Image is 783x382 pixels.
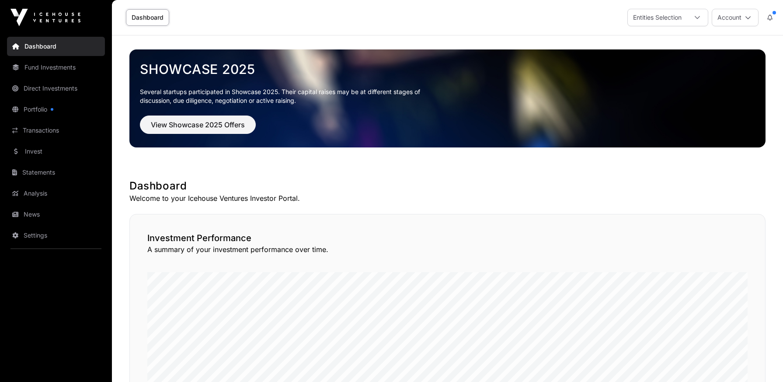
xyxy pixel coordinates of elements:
a: Dashboard [126,9,169,26]
h1: Dashboard [129,179,766,193]
div: Entities Selection [628,9,687,26]
a: Portfolio [7,100,105,119]
p: Several startups participated in Showcase 2025. Their capital raises may be at different stages o... [140,88,434,105]
a: View Showcase 2025 Offers [140,124,256,133]
a: Fund Investments [7,58,105,77]
button: Account [712,9,759,26]
h2: Investment Performance [147,232,748,244]
a: Analysis [7,184,105,203]
a: Showcase 2025 [140,61,755,77]
p: A summary of your investment performance over time. [147,244,748,255]
a: Statements [7,163,105,182]
img: Showcase 2025 [129,49,766,147]
a: Dashboard [7,37,105,56]
img: Icehouse Ventures Logo [10,9,80,26]
a: News [7,205,105,224]
a: Transactions [7,121,105,140]
p: Welcome to your Icehouse Ventures Investor Portal. [129,193,766,203]
button: View Showcase 2025 Offers [140,116,256,134]
iframe: Chat Widget [739,340,783,382]
span: View Showcase 2025 Offers [151,119,245,130]
a: Settings [7,226,105,245]
a: Invest [7,142,105,161]
a: Direct Investments [7,79,105,98]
